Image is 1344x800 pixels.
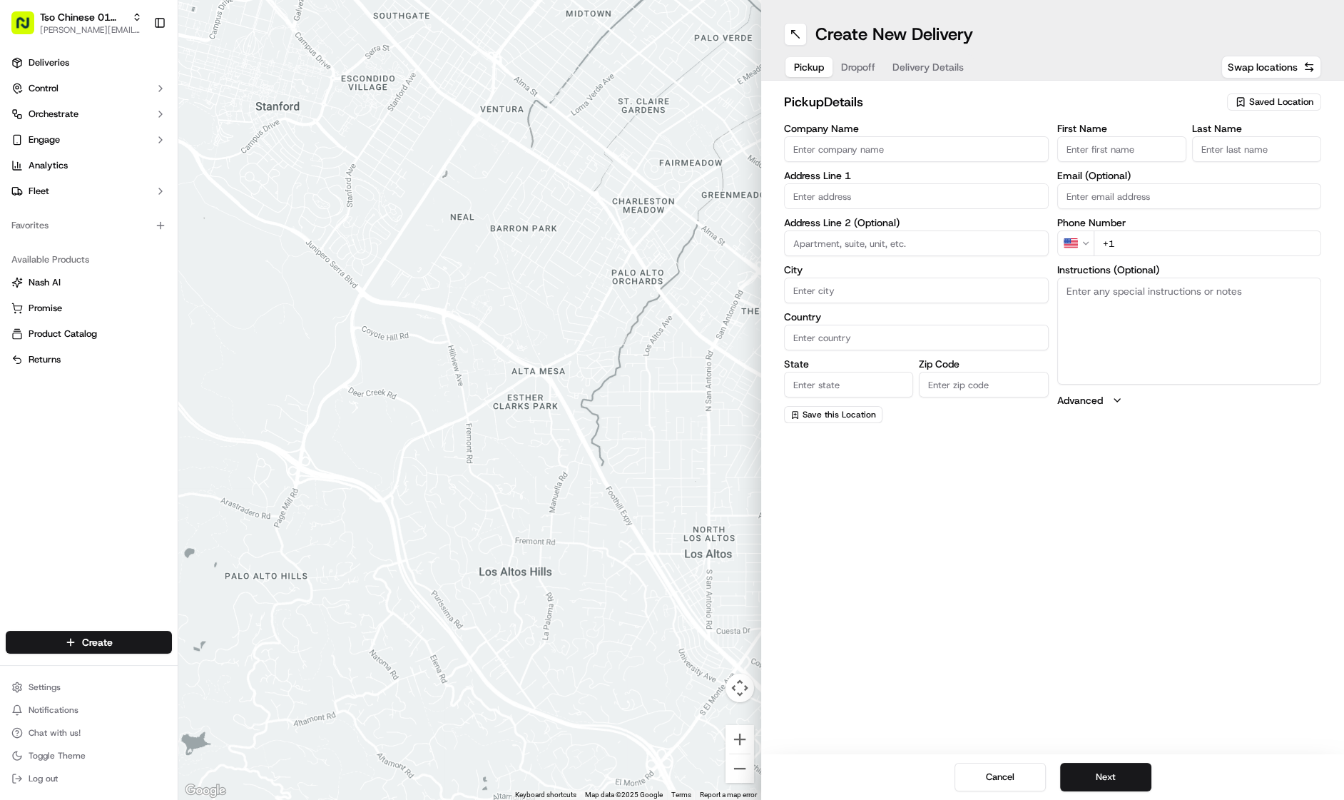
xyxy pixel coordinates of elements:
button: Next [1060,763,1151,791]
a: Returns [11,353,166,366]
span: Engage [29,133,60,146]
input: Apartment, suite, unit, etc. [784,231,1049,256]
label: Country [784,312,1049,322]
span: Pickup [794,60,824,74]
span: Chat with us! [29,727,81,739]
button: Keyboard shortcuts [515,790,576,800]
label: First Name [1057,123,1186,133]
div: Favorites [6,214,172,237]
div: 💻 [121,320,132,332]
span: Knowledge Base [29,319,109,333]
a: Terms (opens in new tab) [671,791,691,799]
span: Dropoff [841,60,875,74]
label: Address Line 1 [784,171,1049,181]
input: Enter company name [784,136,1049,162]
a: Promise [11,302,166,315]
input: Enter phone number [1094,231,1322,256]
span: Analytics [29,159,68,172]
div: Available Products [6,248,172,271]
button: Start new chat [243,141,260,158]
h1: Create New Delivery [815,23,973,46]
img: 1736555255976-a54dd68f-1ca7-489b-9aae-adbdc363a1c4 [29,260,40,272]
span: • [118,260,123,271]
button: Tso Chinese 01 Cherrywood[PERSON_NAME][EMAIL_ADDRESS][DOMAIN_NAME] [6,6,148,40]
button: Log out [6,769,172,789]
label: Advanced [1057,393,1103,407]
img: 1738778727109-b901c2ba-d612-49f7-a14d-d897ce62d23f [30,136,56,162]
span: Delivery Details [892,60,964,74]
button: Returns [6,348,172,371]
a: 💻API Documentation [115,313,235,339]
div: We're available if you need us! [64,151,196,162]
a: Open this area in Google Maps (opens a new window) [182,781,229,800]
button: Chat with us! [6,723,172,743]
span: Saved Location [1249,96,1313,108]
img: Google [182,781,229,800]
a: Product Catalog [11,328,166,340]
button: Advanced [1057,393,1322,407]
h2: pickup Details [784,92,1218,112]
span: Product Catalog [29,328,97,340]
span: [PERSON_NAME][EMAIL_ADDRESS][DOMAIN_NAME] [40,24,142,36]
label: Email (Optional) [1057,171,1322,181]
span: Create [82,635,113,649]
button: Create [6,631,172,654]
span: Deliveries [29,56,69,69]
input: Got a question? Start typing here... [37,92,257,107]
span: Pylon [142,354,173,365]
button: Map camera controls [726,674,754,702]
button: Settings [6,677,172,697]
label: Company Name [784,123,1049,133]
span: Tso Chinese 01 Cherrywood [40,10,126,24]
img: 1736555255976-a54dd68f-1ca7-489b-9aae-adbdc363a1c4 [29,222,40,233]
span: [DATE] [126,221,156,233]
a: Deliveries [6,51,172,74]
label: Phone Number [1057,218,1322,228]
button: Engage [6,128,172,151]
input: Enter state [784,372,913,398]
span: Promise [29,302,62,315]
label: Last Name [1192,123,1321,133]
button: Product Catalog [6,323,172,345]
button: Zoom in [726,725,754,754]
label: Zip Code [919,359,1048,369]
button: Swap locations [1221,56,1321,79]
span: • [118,221,123,233]
img: Nash [14,14,43,43]
span: Save this Location [803,409,876,420]
button: Fleet [6,180,172,203]
div: 📗 [14,320,26,332]
a: Analytics [6,154,172,177]
button: Notifications [6,700,172,720]
input: Enter country [784,325,1049,350]
input: Enter city [784,278,1049,303]
a: Nash AI [11,276,166,289]
span: Settings [29,682,61,693]
span: Log out [29,773,58,784]
input: Enter address [784,183,1049,209]
label: Address Line 2 (Optional) [784,218,1049,228]
label: State [784,359,913,369]
span: Control [29,82,58,95]
span: Notifications [29,704,78,716]
button: Nash AI [6,271,172,294]
p: Welcome 👋 [14,57,260,80]
button: See all [221,183,260,200]
span: Toggle Theme [29,750,86,761]
input: Enter zip code [919,372,1048,398]
button: Saved Location [1227,92,1321,112]
span: Swap locations [1228,60,1298,74]
span: Nash AI [29,276,61,289]
span: Returns [29,353,61,366]
input: Enter last name [1192,136,1321,162]
button: Cancel [954,763,1046,791]
span: Map data ©2025 Google [585,791,663,799]
span: API Documentation [135,319,229,333]
input: Enter first name [1057,136,1186,162]
a: Powered byPylon [101,353,173,365]
button: Toggle Theme [6,746,172,766]
label: Instructions (Optional) [1057,265,1322,275]
label: City [784,265,1049,275]
img: Brigitte Vinadas [14,246,37,269]
button: Save this Location [784,406,882,423]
